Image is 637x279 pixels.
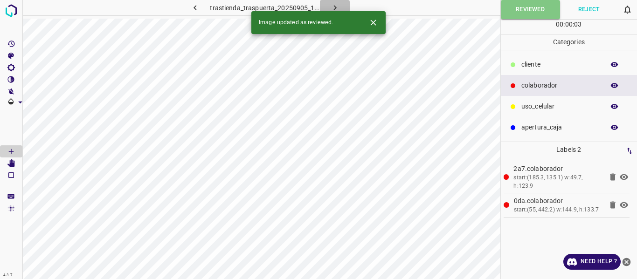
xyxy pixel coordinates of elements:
[556,20,582,34] div: : :
[513,174,602,190] div: start:(185.3, 135.1) w:49.7, h:123.9
[521,81,600,90] p: colaborador
[3,2,20,19] img: logo
[563,254,621,270] a: Need Help ?
[556,20,563,29] p: 00
[521,122,600,132] p: apertura_caja
[521,102,600,111] p: uso_celular
[621,254,632,270] button: close-help
[514,196,603,206] p: 0da.colaborador
[504,142,635,157] p: Labels 2
[514,206,603,214] div: start:(55, 442.2) w:144.9, h:133.7
[1,272,15,279] div: 4.3.7
[259,19,333,27] span: Image updated as reviewed.
[565,20,573,29] p: 00
[365,14,382,31] button: Close
[513,164,602,174] p: 2a7.colaborador
[210,2,320,15] h6: trastienda_traspuerta_20250905_110655_195272.jpg
[574,20,582,29] p: 03
[521,60,600,69] p: cliente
